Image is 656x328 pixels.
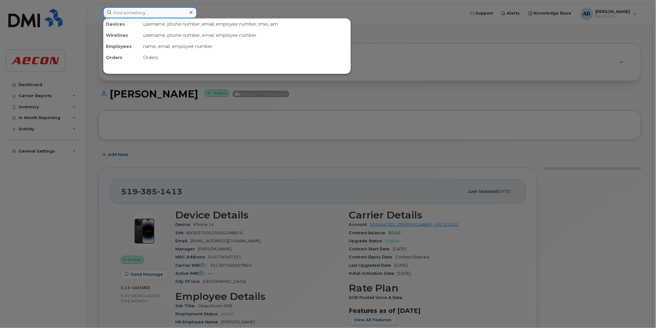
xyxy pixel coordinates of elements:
[103,41,141,52] div: Employees
[141,41,351,52] div: name, email, employee number
[103,52,141,63] div: Orders
[103,19,141,30] div: Devices
[103,30,141,41] div: Wirelines
[141,30,351,41] div: username, phone number, email, employee number
[141,52,351,63] div: Orders
[141,19,351,30] div: username, phone number, email, employee number, imei, sim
